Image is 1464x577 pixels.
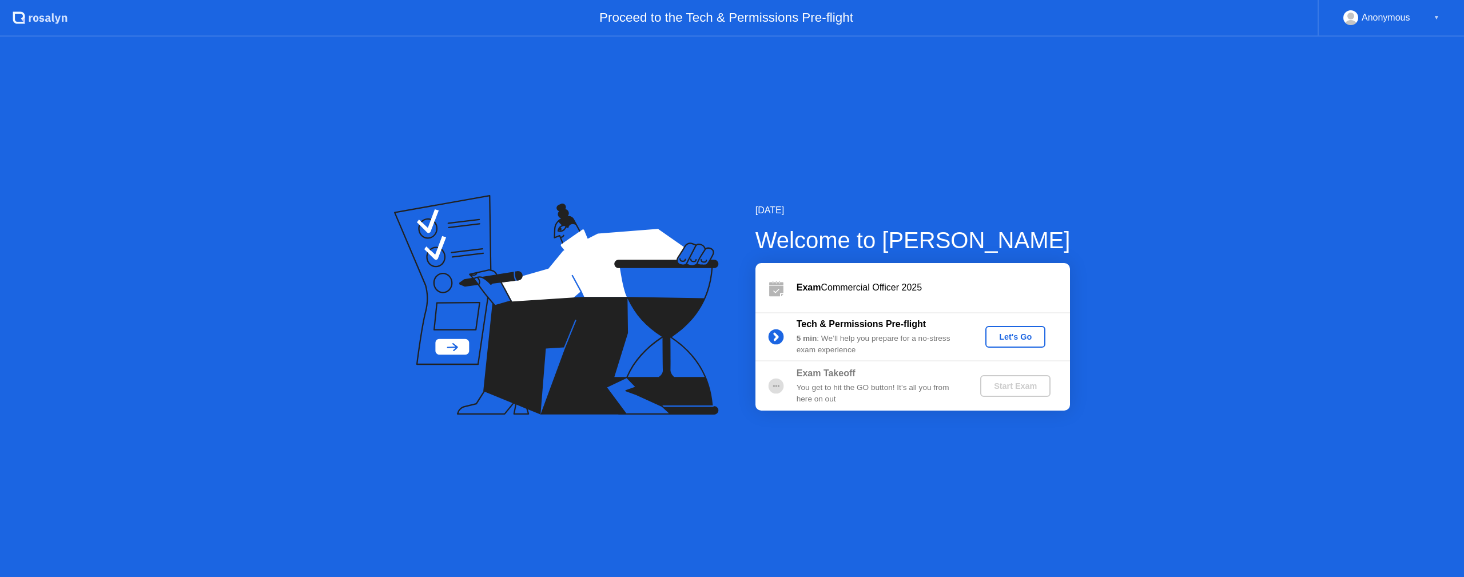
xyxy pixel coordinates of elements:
button: Let's Go [985,326,1045,348]
div: You get to hit the GO button! It’s all you from here on out [797,382,961,405]
div: Anonymous [1362,10,1410,25]
div: Start Exam [985,381,1046,391]
div: Commercial Officer 2025 [797,281,1070,295]
b: Exam Takeoff [797,368,856,378]
div: Let's Go [990,332,1041,341]
b: Tech & Permissions Pre-flight [797,319,926,329]
b: Exam [797,282,821,292]
div: Welcome to [PERSON_NAME] [755,223,1071,257]
div: ▼ [1434,10,1439,25]
button: Start Exam [980,375,1051,397]
div: [DATE] [755,204,1071,217]
b: 5 min [797,334,817,343]
div: : We’ll help you prepare for a no-stress exam experience [797,333,961,356]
